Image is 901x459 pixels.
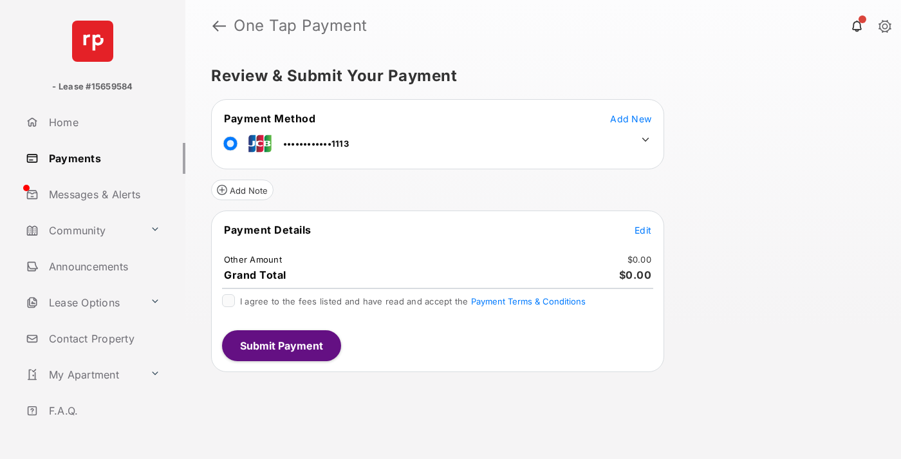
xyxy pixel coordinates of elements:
[234,18,367,33] strong: One Tap Payment
[21,287,145,318] a: Lease Options
[21,359,145,390] a: My Apartment
[224,268,286,281] span: Grand Total
[283,138,349,149] span: ••••••••••••1113
[52,80,133,93] p: - Lease #15659584
[240,296,586,306] span: I agree to the fees listed and have read and accept the
[211,180,274,200] button: Add Note
[610,113,651,124] span: Add New
[21,251,185,282] a: Announcements
[21,143,185,174] a: Payments
[211,68,865,84] h5: Review & Submit Your Payment
[627,254,652,265] td: $0.00
[21,179,185,210] a: Messages & Alerts
[635,225,651,236] span: Edit
[224,223,311,236] span: Payment Details
[471,296,586,306] button: I agree to the fees listed and have read and accept the
[21,107,185,138] a: Home
[635,223,651,236] button: Edit
[21,395,185,426] a: F.A.Q.
[21,215,145,246] a: Community
[619,268,652,281] span: $0.00
[610,112,651,125] button: Add New
[224,112,315,125] span: Payment Method
[222,330,341,361] button: Submit Payment
[223,254,283,265] td: Other Amount
[72,21,113,62] img: svg+xml;base64,PHN2ZyB4bWxucz0iaHR0cDovL3d3dy53My5vcmcvMjAwMC9zdmciIHdpZHRoPSI2NCIgaGVpZ2h0PSI2NC...
[21,323,185,354] a: Contact Property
